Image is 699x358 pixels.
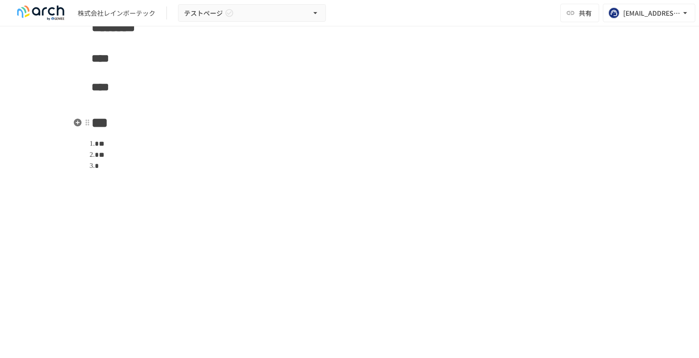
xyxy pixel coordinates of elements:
[560,4,599,22] button: 共有
[178,4,326,22] button: テストページ
[184,7,223,19] span: テストページ
[603,4,695,22] button: [EMAIL_ADDRESS][DOMAIN_NAME]
[11,6,70,20] img: logo-default@2x-9cf2c760.svg
[623,7,681,19] div: [EMAIL_ADDRESS][DOMAIN_NAME]
[579,8,592,18] span: 共有
[78,8,155,18] div: 株式会社レインボーテック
